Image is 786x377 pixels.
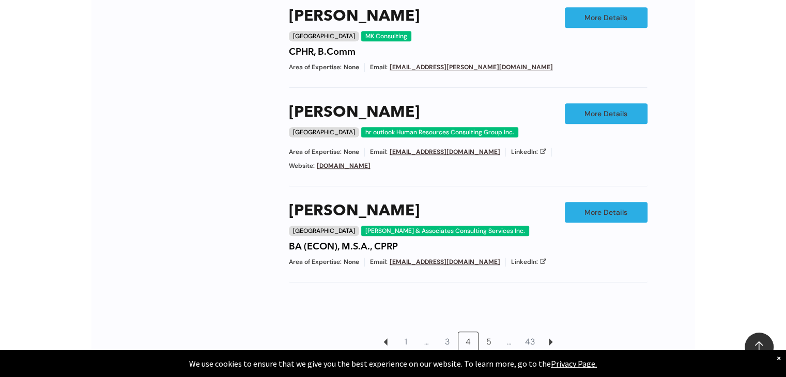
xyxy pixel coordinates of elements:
[289,103,420,122] a: [PERSON_NAME]
[289,127,359,137] div: [GEOGRAPHIC_DATA]
[289,148,342,156] span: Area of Expertise:
[289,7,420,26] a: [PERSON_NAME]
[289,31,359,41] div: [GEOGRAPHIC_DATA]
[344,258,359,266] span: None
[479,332,499,352] a: 5
[438,332,457,352] a: 3
[511,148,538,156] span: LinkedIn:
[370,258,388,266] span: Email:
[551,358,597,369] a: Privacy Page.
[289,241,398,253] h4: BA (ECON), M.S.A., CPRP
[390,63,553,71] a: [EMAIL_ADDRESS][PERSON_NAME][DOMAIN_NAME]
[289,202,420,221] a: [PERSON_NAME]
[361,226,529,236] div: [PERSON_NAME] & Associates Consulting Services Inc.
[520,332,540,352] a: 43
[511,258,538,266] span: LinkedIn:
[565,202,648,223] a: More Details
[289,258,342,266] span: Area of Expertise:
[289,63,342,72] span: Area of Expertise:
[417,332,437,352] a: …
[361,31,411,41] div: MK Consulting
[565,103,648,124] a: More Details
[289,162,315,170] span: Website:
[500,332,519,352] a: …
[289,46,356,58] h4: CPHR, B.Comm
[344,63,359,72] span: None
[344,148,359,156] span: None
[361,127,518,137] div: hr outlook Human Resources Consulting Group Inc.
[370,148,388,156] span: Email:
[317,162,371,170] a: [DOMAIN_NAME]
[565,7,648,28] a: More Details
[390,258,500,266] a: [EMAIL_ADDRESS][DOMAIN_NAME]
[396,332,416,352] a: 1
[370,63,388,72] span: Email:
[777,353,781,363] div: Dismiss notification
[458,332,478,352] a: 4
[390,148,500,156] a: [EMAIL_ADDRESS][DOMAIN_NAME]
[289,226,359,236] div: [GEOGRAPHIC_DATA]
